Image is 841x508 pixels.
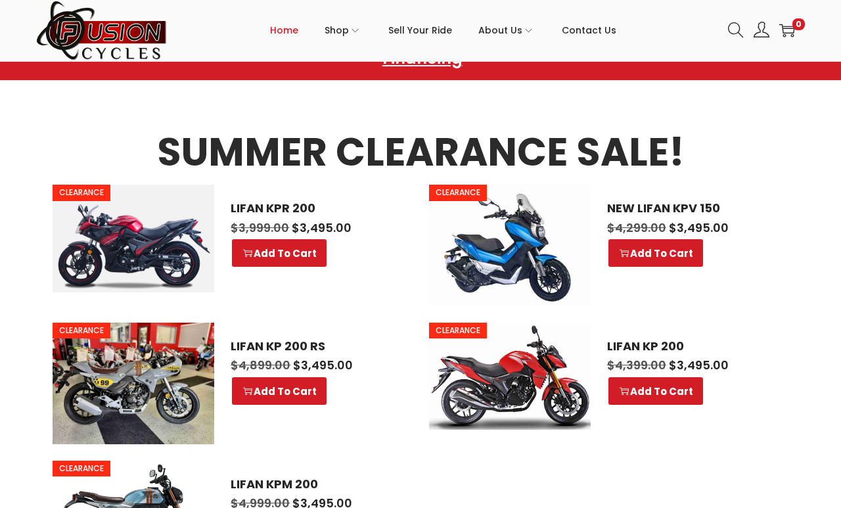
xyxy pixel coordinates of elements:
span: 4,399.00 [607,357,666,373]
a: Home [270,1,298,60]
span: Home [270,14,298,47]
a: Shop [325,1,362,60]
span: Sell Your Ride [388,14,452,47]
span: 3,495.00 [293,357,353,373]
img: LIFAN KP 200 RS [53,323,214,444]
img: NEW LIFAN KPV 150 [429,185,591,306]
a: LIFAN KP 200 [607,339,772,354]
a: Sell Your Ride [388,1,452,60]
span: About Us [478,14,522,47]
span: 3,495.00 [669,219,729,236]
span: 3,495.00 [292,219,352,236]
span: Contact Us [562,14,616,47]
a: Select options for “LIFAN KP 200 RS” [232,377,327,405]
a: LIFAN KPR 200 [231,201,396,216]
a: LIFAN KPM 200 [231,477,396,492]
a: Select options for “LIFAN KP 200” [608,377,703,405]
span: $ [669,219,677,236]
a: CLEARANCE [429,185,591,306]
span: CLEARANCE [429,185,487,200]
a: CLEARANCE [53,323,214,444]
a: CLEARANCE [429,323,591,430]
span: 4,899.00 [231,357,290,373]
a: CLEARANCE [53,185,214,292]
span: CLEARANCE [429,323,487,338]
span: $ [607,219,615,236]
a: NEW LIFAN KPV 150 [607,201,772,216]
span: 4,299.00 [607,219,666,236]
a: LIFAN KP 200 RS [231,339,396,354]
span: $ [231,357,239,373]
span: 3,999.00 [231,219,289,236]
img: LIFAN KP 200 [429,323,591,430]
span: 3,495.00 [669,357,729,373]
span: $ [607,357,615,373]
span: $ [293,357,301,373]
nav: Primary navigation [168,1,718,60]
span: $ [231,219,239,236]
span: $ [669,357,677,373]
a: About Us [478,1,535,60]
h3: SUMMER CLEARANCE SALE! [53,133,788,172]
span: CLEARANCE [53,185,110,200]
span: $ [292,219,300,236]
span: Shop [325,14,349,47]
a: Select options for “NEW LIFAN KPV 150” [608,239,703,267]
span: CLEARANCE [53,461,110,476]
img: LIFAN KPR 200 [53,185,214,292]
a: Contact Us [562,1,616,60]
a: Select options for “LIFAN KPR 200” [232,239,327,267]
span: CLEARANCE [53,323,110,338]
a: 0 [779,22,795,38]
